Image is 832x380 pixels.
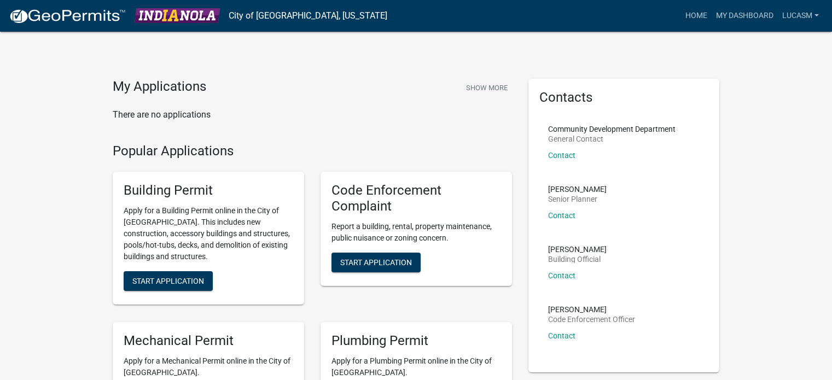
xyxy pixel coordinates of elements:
[539,90,709,106] h5: Contacts
[548,135,676,143] p: General Contact
[331,355,501,378] p: Apply for a Plumbing Permit online in the City of [GEOGRAPHIC_DATA].
[331,253,421,272] button: Start Application
[548,245,607,253] p: [PERSON_NAME]
[548,255,607,263] p: Building Official
[331,333,501,349] h5: Plumbing Permit
[331,183,501,214] h5: Code Enforcement Complaint
[548,271,575,280] a: Contact
[132,277,204,285] span: Start Application
[548,125,676,133] p: Community Development Department
[548,195,607,203] p: Senior Planner
[548,331,575,340] a: Contact
[712,5,778,26] a: My Dashboard
[113,79,206,95] h4: My Applications
[548,151,575,160] a: Contact
[113,108,512,121] p: There are no applications
[113,143,512,159] h4: Popular Applications
[124,205,293,262] p: Apply for a Building Permit online in the City of [GEOGRAPHIC_DATA]. This includes new constructi...
[548,315,635,323] p: Code Enforcement Officer
[124,333,293,349] h5: Mechanical Permit
[124,183,293,198] h5: Building Permit
[124,271,213,291] button: Start Application
[331,221,501,244] p: Report a building, rental, property maintenance, public nuisance or zoning concern.
[681,5,712,26] a: Home
[135,8,220,23] img: City of Indianola, Iowa
[229,7,387,25] a: City of [GEOGRAPHIC_DATA], [US_STATE]
[462,79,512,97] button: Show More
[778,5,823,26] a: LucasM
[340,258,412,266] span: Start Application
[548,185,607,193] p: [PERSON_NAME]
[124,355,293,378] p: Apply for a Mechanical Permit online in the City of [GEOGRAPHIC_DATA].
[548,306,635,313] p: [PERSON_NAME]
[548,211,575,220] a: Contact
